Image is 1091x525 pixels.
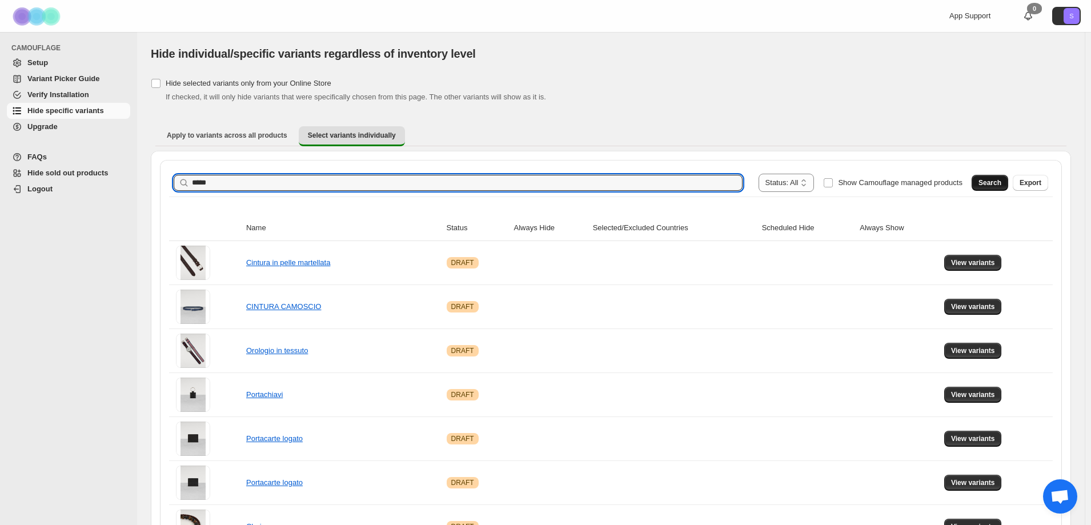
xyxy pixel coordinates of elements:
[451,302,474,311] span: DRAFT
[838,178,962,187] span: Show Camouflage managed products
[1027,3,1042,14] div: 0
[27,122,58,131] span: Upgrade
[1043,479,1077,514] a: Aprire la chat
[7,149,130,165] a: FAQs
[451,434,474,443] span: DRAFT
[451,390,474,399] span: DRAFT
[7,181,130,197] a: Logout
[1052,7,1081,25] button: Avatar with initials S
[27,169,109,177] span: Hide sold out products
[944,387,1002,403] button: View variants
[158,126,296,145] button: Apply to variants across all products
[951,302,995,311] span: View variants
[167,131,287,140] span: Apply to variants across all products
[951,390,995,399] span: View variants
[27,106,104,115] span: Hide specific variants
[759,215,857,241] th: Scheduled Hide
[27,153,47,161] span: FAQs
[246,302,321,311] a: CINTURA CAMOSCIO
[589,215,759,241] th: Selected/Excluded Countries
[951,478,995,487] span: View variants
[7,103,130,119] a: Hide specific variants
[443,215,511,241] th: Status
[1020,178,1041,187] span: Export
[7,55,130,71] a: Setup
[166,79,331,87] span: Hide selected variants only from your Online Store
[246,258,330,267] a: Cintura in pelle martellata
[451,478,474,487] span: DRAFT
[951,258,995,267] span: View variants
[944,475,1002,491] button: View variants
[27,58,48,67] span: Setup
[511,215,589,241] th: Always Hide
[151,47,476,60] span: Hide individual/specific variants regardless of inventory level
[166,93,546,101] span: If checked, it will only hide variants that were specifically chosen from this page. The other va...
[7,71,130,87] a: Variant Picker Guide
[246,434,303,443] a: Portacarte logato
[451,346,474,355] span: DRAFT
[7,87,130,103] a: Verify Installation
[27,185,53,193] span: Logout
[949,11,990,20] span: App Support
[246,478,303,487] a: Portacarte logato
[27,90,89,99] span: Verify Installation
[451,258,474,267] span: DRAFT
[246,346,308,355] a: Orologio in tessuto
[308,131,396,140] span: Select variants individually
[9,1,66,32] img: Camouflage
[27,74,99,83] span: Variant Picker Guide
[243,215,443,241] th: Name
[944,343,1002,359] button: View variants
[7,119,130,135] a: Upgrade
[11,43,131,53] span: CAMOUFLAGE
[246,390,283,399] a: Portachiavi
[299,126,405,146] button: Select variants individually
[978,178,1001,187] span: Search
[1013,175,1048,191] button: Export
[1069,13,1073,19] text: S
[951,434,995,443] span: View variants
[7,165,130,181] a: Hide sold out products
[1022,10,1034,22] a: 0
[944,255,1002,271] button: View variants
[944,299,1002,315] button: View variants
[972,175,1008,191] button: Search
[856,215,941,241] th: Always Show
[944,431,1002,447] button: View variants
[1064,8,1080,24] span: Avatar with initials S
[951,346,995,355] span: View variants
